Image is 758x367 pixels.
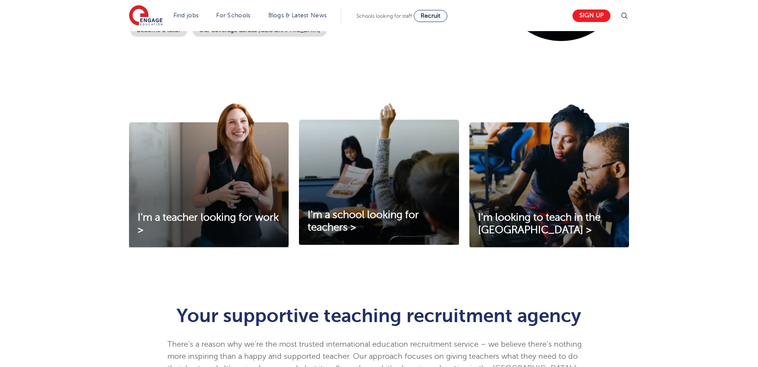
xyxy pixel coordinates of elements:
[299,209,459,234] a: I'm a school looking for teachers >
[173,12,199,19] a: Find jobs
[299,103,459,245] img: I'm a school looking for teachers
[421,13,440,19] span: Recruit
[216,12,250,19] a: For Schools
[138,212,279,236] span: I'm a teacher looking for work >
[129,5,163,27] img: Engage Education
[308,209,419,233] span: I'm a school looking for teachers >
[469,212,629,237] a: I'm looking to teach in the [GEOGRAPHIC_DATA] >
[129,103,289,247] img: I'm a teacher looking for work
[167,306,591,325] h1: Your supportive teaching recruitment agency
[469,103,629,247] img: I'm looking to teach in the UK
[268,12,327,19] a: Blogs & Latest News
[572,9,610,22] a: Sign up
[129,212,289,237] a: I'm a teacher looking for work >
[356,13,412,19] span: Schools looking for staff
[478,212,601,236] span: I'm looking to teach in the [GEOGRAPHIC_DATA] >
[414,10,447,22] a: Recruit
